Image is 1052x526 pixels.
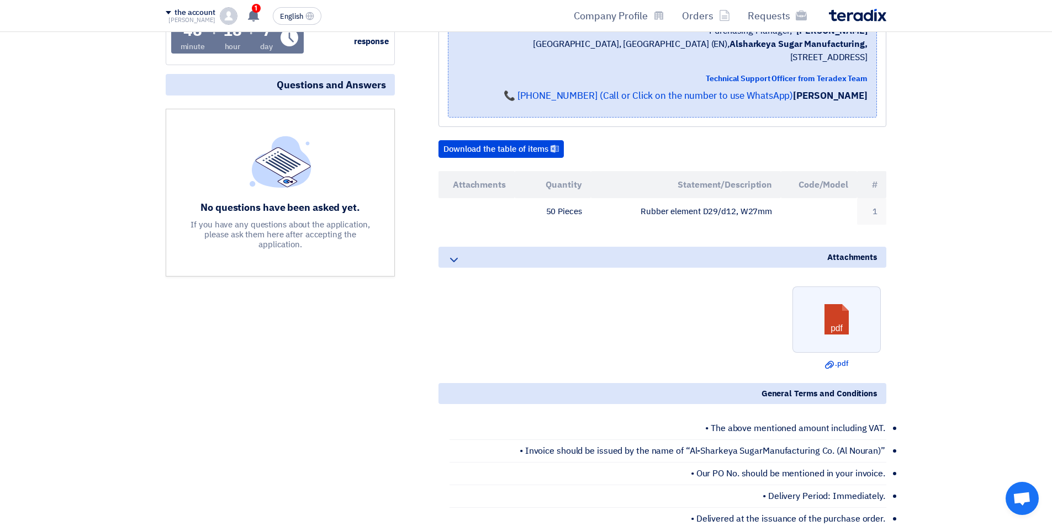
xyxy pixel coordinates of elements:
[277,77,386,92] font: Questions and Answers
[706,73,868,84] font: Technical Support Officer from Teradex Team
[729,38,868,51] font: Alsharkeya Sugar Manufacturing,
[260,41,273,52] font: day
[1006,482,1039,515] div: Open chat
[793,89,868,103] font: [PERSON_NAME]
[872,178,877,192] font: #
[682,8,713,23] font: Orders
[181,41,205,52] font: minute
[762,387,877,400] font: General Terms and Conditions
[739,3,816,29] a: Requests
[827,251,877,263] font: Attachments
[200,200,360,215] font: No questions have been asked yet.
[873,205,877,217] font: 1
[273,7,321,25] button: English
[705,422,885,435] font: • The above mentioned amount including VAT.
[763,490,885,503] font: • Delivery Period: Immediately.
[504,89,793,103] a: 📞 [PHONE_NUMBER] (Call or Click on the number to use WhatsApp)
[835,358,848,369] font: .pdf
[168,15,215,25] font: [PERSON_NAME]
[255,4,257,12] font: 1
[574,8,648,23] font: Company Profile
[829,9,886,22] img: Teradix logo
[438,140,564,158] button: Download the table of items
[220,7,237,25] img: profile_test.png
[691,467,885,480] font: • Our PO No. should be mentioned in your invoice.
[641,205,772,217] font: Rubber element D29/d12, W27mm
[191,219,369,251] font: If you have any questions about the application, please ask them here after accepting the applica...
[546,205,582,217] font: 50 Pieces
[673,3,739,29] a: Orders
[453,178,506,192] font: Attachments
[748,8,790,23] font: Requests
[250,136,311,188] img: empty_state_list.svg
[520,444,885,458] font: • Invoice should be issued by the name of “Al-Sharkeya SugarManufacturing Co. (Al Nouran)”
[678,178,772,192] font: Statement/Description
[280,11,303,22] font: English
[796,358,877,369] a: .pdf
[175,7,215,18] font: the account
[546,178,581,192] font: Quantity
[225,41,241,52] font: hour
[443,143,548,155] font: Download the table of items
[691,512,885,525] font: • Delivered at the issuance of the purchase order.
[533,38,868,64] font: [GEOGRAPHIC_DATA], [GEOGRAPHIC_DATA] (EN), [STREET_ADDRESS]
[799,178,848,192] font: Code/Model
[342,23,389,48] font: Deadline for response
